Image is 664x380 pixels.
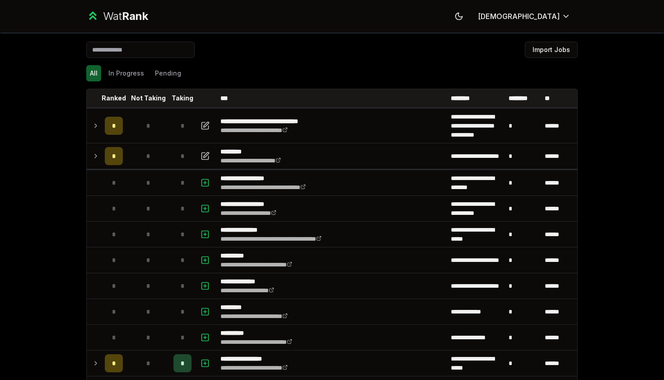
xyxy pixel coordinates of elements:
span: [DEMOGRAPHIC_DATA] [478,11,560,22]
div: Wat [103,9,148,24]
button: All [86,65,101,81]
p: Not Taking [131,94,166,103]
p: Ranked [102,94,126,103]
a: WatRank [86,9,148,24]
button: Pending [151,65,185,81]
span: Rank [122,9,148,23]
button: In Progress [105,65,148,81]
button: Import Jobs [525,42,578,58]
p: Taking [172,94,193,103]
button: [DEMOGRAPHIC_DATA] [471,8,578,24]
